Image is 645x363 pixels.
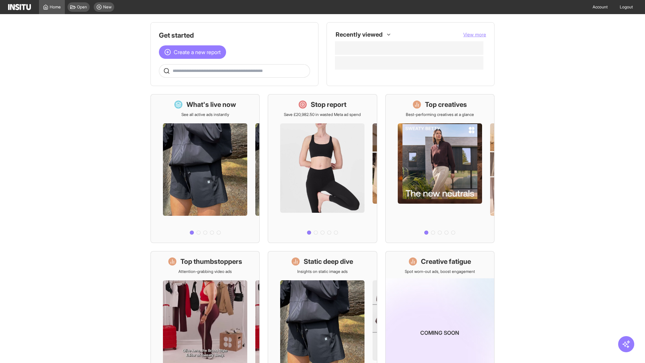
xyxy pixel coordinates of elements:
[180,257,242,266] h1: Top thumbstoppers
[181,112,229,117] p: See all active ads instantly
[463,32,486,37] span: View more
[284,112,361,117] p: Save £20,982.50 in wasted Meta ad spend
[8,4,31,10] img: Logo
[304,257,353,266] h1: Static deep dive
[297,269,348,274] p: Insights on static image ads
[50,4,61,10] span: Home
[159,31,310,40] h1: Get started
[77,4,87,10] span: Open
[174,48,221,56] span: Create a new report
[463,31,486,38] button: View more
[311,100,346,109] h1: Stop report
[425,100,467,109] h1: Top creatives
[150,94,260,243] a: What's live nowSee all active ads instantly
[385,94,494,243] a: Top creativesBest-performing creatives at a glance
[103,4,112,10] span: New
[268,94,377,243] a: Stop reportSave £20,982.50 in wasted Meta ad spend
[186,100,236,109] h1: What's live now
[159,45,226,59] button: Create a new report
[178,269,232,274] p: Attention-grabbing video ads
[406,112,474,117] p: Best-performing creatives at a glance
